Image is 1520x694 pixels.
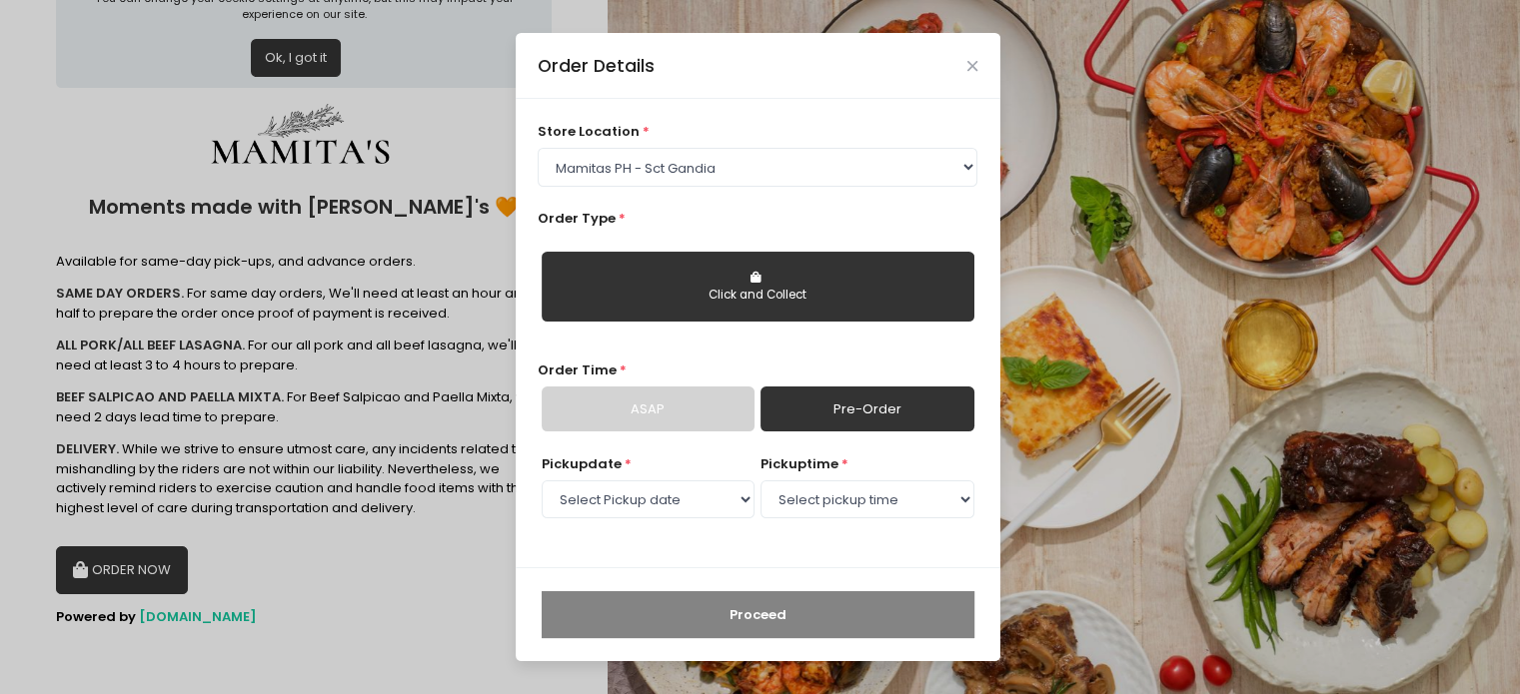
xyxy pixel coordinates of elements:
div: Order Details [538,53,655,79]
span: Order Type [538,209,616,228]
span: Pickup date [542,454,622,473]
div: Click and Collect [556,287,960,305]
a: Pre-Order [760,386,973,432]
button: Proceed [542,591,974,639]
a: ASAP [542,386,755,432]
button: Close [967,61,977,71]
span: Order Time [538,360,617,379]
span: store location [538,122,640,141]
span: pickup time [760,454,838,473]
button: Click and Collect [542,252,974,322]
